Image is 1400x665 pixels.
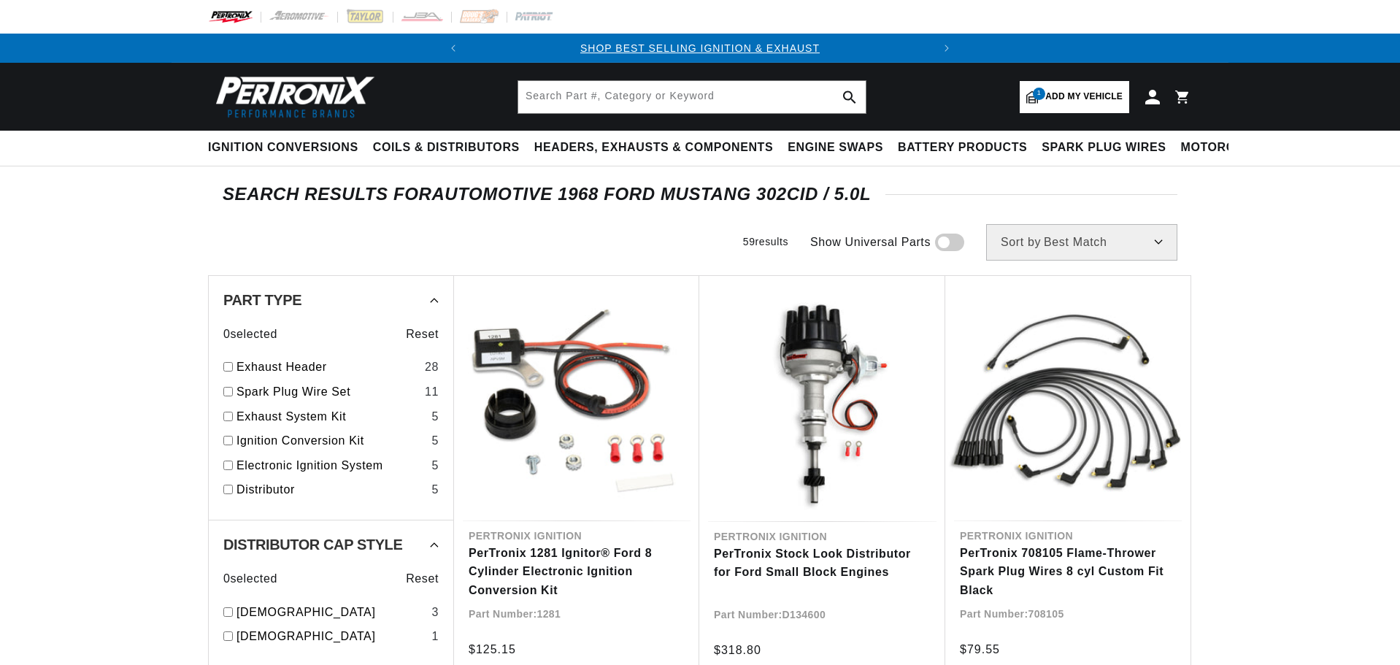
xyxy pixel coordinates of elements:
span: Spark Plug Wires [1042,140,1166,155]
span: Distributor Cap Style [223,537,402,552]
span: 59 results [743,236,788,247]
a: Exhaust System Kit [236,407,426,426]
summary: Spark Plug Wires [1034,131,1173,165]
span: Battery Products [898,140,1027,155]
div: 5 [431,431,439,450]
span: Add my vehicle [1045,90,1123,104]
span: Coils & Distributors [373,140,520,155]
span: Part Type [223,293,301,307]
div: SEARCH RESULTS FOR Automotive 1968 Ford Mustang 302cid / 5.0L [223,187,1177,201]
div: 5 [431,480,439,499]
div: 11 [425,383,439,401]
a: Spark Plug Wire Set [236,383,419,401]
span: Reset [406,325,439,344]
a: Exhaust Header [236,358,419,377]
a: Electronic Ignition System [236,456,426,475]
slideshow-component: Translation missing: en.sections.announcements.announcement_bar [172,34,1228,63]
span: Reset [406,569,439,588]
button: Translation missing: en.sections.announcements.previous_announcement [439,34,468,63]
a: Distributor [236,480,426,499]
div: Announcement [468,40,932,56]
button: search button [834,81,866,113]
a: Ignition Conversion Kit [236,431,426,450]
span: Engine Swaps [788,140,883,155]
summary: Engine Swaps [780,131,891,165]
div: 28 [425,358,439,377]
span: 1 [1033,88,1045,100]
div: 1 of 2 [468,40,932,56]
span: Show Universal Parts [810,233,931,252]
a: 1Add my vehicle [1020,81,1129,113]
a: [DEMOGRAPHIC_DATA] [236,627,426,646]
button: Translation missing: en.sections.announcements.next_announcement [932,34,961,63]
summary: Ignition Conversions [208,131,366,165]
div: 3 [431,603,439,622]
summary: Headers, Exhausts & Components [527,131,780,165]
a: PerTronix 1281 Ignitor® Ford 8 Cylinder Electronic Ignition Conversion Kit [469,544,685,600]
span: 0 selected [223,325,277,344]
div: 5 [431,456,439,475]
summary: Motorcycle [1174,131,1275,165]
a: PerTronix Stock Look Distributor for Ford Small Block Engines [714,545,931,582]
span: 0 selected [223,569,277,588]
a: PerTronix 708105 Flame-Thrower Spark Plug Wires 8 cyl Custom Fit Black [960,544,1176,600]
div: 1 [431,627,439,646]
img: Pertronix [208,72,376,122]
span: Motorcycle [1181,140,1268,155]
select: Sort by [986,224,1177,261]
div: 5 [431,407,439,426]
a: [DEMOGRAPHIC_DATA] [236,603,426,622]
span: Ignition Conversions [208,140,358,155]
input: Search Part #, Category or Keyword [518,81,866,113]
span: Sort by [1001,237,1041,248]
summary: Coils & Distributors [366,131,527,165]
summary: Battery Products [891,131,1034,165]
a: SHOP BEST SELLING IGNITION & EXHAUST [580,42,820,54]
span: Headers, Exhausts & Components [534,140,773,155]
